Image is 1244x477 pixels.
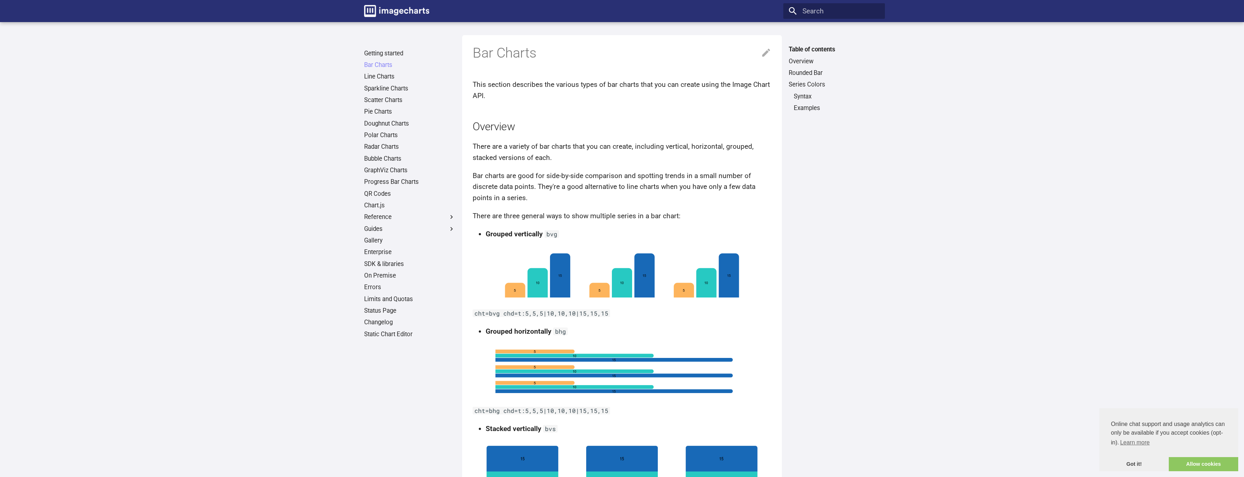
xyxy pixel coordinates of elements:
[1119,437,1151,448] a: learn more about cookies
[364,120,455,128] a: Doughnut Charts
[364,61,455,69] a: Bar Charts
[495,344,749,398] img: chart
[364,108,455,116] a: Pie Charts
[364,50,455,58] a: Getting started
[364,143,455,151] a: Radar Charts
[364,248,455,256] a: Enterprise
[364,272,455,280] a: On Premise
[364,166,455,174] a: GraphViz Charts
[473,170,771,204] p: Bar charts are good for side-by-side comparison and spotting trends in a small number of discrete...
[495,247,749,301] img: chart
[364,213,455,221] label: Reference
[543,425,558,432] code: bvs
[789,58,880,66] a: Overview
[364,330,455,338] a: Static Chart Editor
[364,155,455,163] a: Bubble Charts
[1169,457,1238,472] a: allow cookies
[364,307,455,315] a: Status Page
[473,211,771,222] p: There are three general ways to show multiple series in a bar chart:
[364,225,455,233] label: Guides
[789,81,880,89] a: Series Colors
[486,230,543,238] strong: Grouped vertically
[364,202,455,210] a: Chart.js
[553,328,568,335] code: bhg
[794,93,880,101] a: Syntax
[783,46,885,112] nav: Table of contents
[364,5,429,17] img: logo
[473,119,771,134] h2: Overview
[473,44,771,62] h1: Bar Charts
[545,230,559,238] code: bvg
[794,104,880,112] a: Examples
[783,46,885,54] label: Table of contents
[1111,420,1227,448] span: Online chat support and usage analytics can only be available if you accept cookies (opt-in).
[1099,457,1169,472] a: dismiss cookie message
[364,73,455,81] a: Line Charts
[486,425,541,433] strong: Stacked vertically
[364,190,455,198] a: QR Codes
[473,79,771,101] p: This section describes the various types of bar charts that you can create using the Image Chart ...
[364,178,455,186] a: Progress Bar Charts
[473,141,771,163] p: There are a variety of bar charts that you can create, including vertical, horizontal, grouped, s...
[789,93,880,112] nav: Series Colors
[364,131,455,139] a: Polar Charts
[364,96,455,104] a: Scatter Charts
[361,2,433,21] a: Image-Charts documentation
[1099,408,1238,471] div: cookieconsent
[364,318,455,326] a: Changelog
[783,3,885,19] input: Search
[364,237,455,245] a: Gallery
[486,327,551,335] strong: Grouped horizontally
[364,85,455,93] a: Sparkline Charts
[364,295,455,303] a: Limits and Quotas
[473,407,610,414] code: cht=bhg chd=t:5,5,5|10,10,10|15,15,15
[789,69,880,77] a: Rounded Bar
[473,309,610,317] code: cht=bvg chd=t:5,5,5|10,10,10|15,15,15
[364,283,455,291] a: Errors
[364,260,455,268] a: SDK & libraries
